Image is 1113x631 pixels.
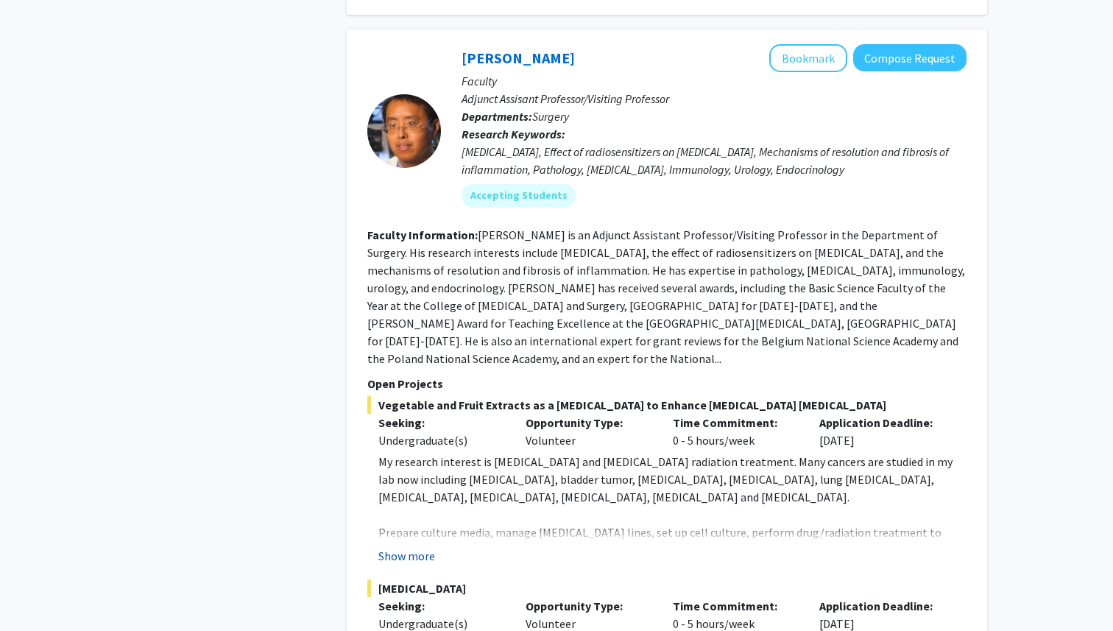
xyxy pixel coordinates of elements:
div: Undergraduate(s) [378,431,504,449]
a: [PERSON_NAME] [462,49,575,67]
p: Time Commitment: [673,414,798,431]
b: Research Keywords: [462,127,565,141]
button: Add Yujiang Fang to Bookmarks [769,44,847,72]
p: Faculty [462,72,967,90]
p: Opportunity Type: [526,597,651,615]
span: Surgery [532,109,569,124]
button: Show more [378,547,435,565]
div: 0 - 5 hours/week [662,414,809,449]
span: [MEDICAL_DATA] [367,579,967,597]
span: Vegetable and Fruit Extracts as a [MEDICAL_DATA] to Enhance [MEDICAL_DATA] [MEDICAL_DATA] [367,396,967,414]
p: Seeking: [378,597,504,615]
p: Open Projects [367,375,967,392]
div: [DATE] [808,414,955,449]
span: Prepare culture media, manage [MEDICAL_DATA] lines, set up cell culture, perform drug/radiation t... [378,525,950,575]
div: Volunteer [515,414,662,449]
b: Departments: [462,109,532,124]
button: Compose Request to Yujiang Fang [853,44,967,71]
p: Seeking: [378,414,504,431]
p: Time Commitment: [673,597,798,615]
fg-read-more: [PERSON_NAME] is an Adjunct Assistant Professor/Visiting Professor in the Department of Surgery. ... [367,228,965,366]
p: Application Deadline: [819,597,944,615]
b: Faculty Information: [367,228,478,242]
mat-chip: Accepting Students [462,184,576,208]
p: Adjunct Assisant Professor/Visiting Professor [462,90,967,107]
p: Application Deadline: [819,414,944,431]
p: Opportunity Type: [526,414,651,431]
div: [MEDICAL_DATA], Effect of radiosensitizers on [MEDICAL_DATA], Mechanisms of resolution and fibros... [462,143,967,178]
iframe: Chat [11,565,63,620]
span: My research interest is [MEDICAL_DATA] and [MEDICAL_DATA] radiation treatment. Many cancers are s... [378,454,953,504]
